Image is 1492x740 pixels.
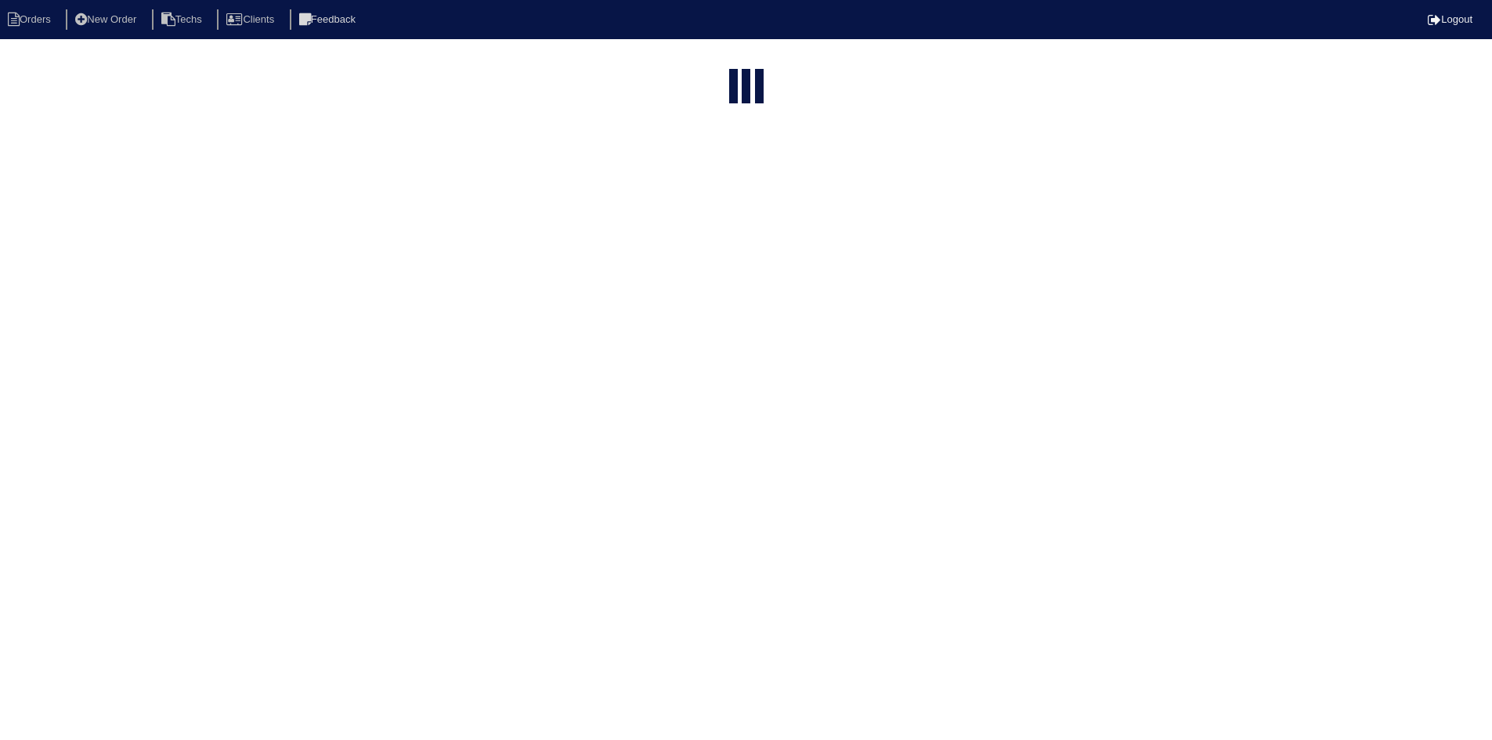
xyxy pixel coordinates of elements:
a: Clients [217,13,287,25]
li: New Order [66,9,149,31]
li: Clients [217,9,287,31]
a: New Order [66,13,149,25]
a: Techs [152,13,215,25]
div: loading... [742,69,750,106]
a: Logout [1428,13,1472,25]
li: Techs [152,9,215,31]
li: Feedback [290,9,368,31]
